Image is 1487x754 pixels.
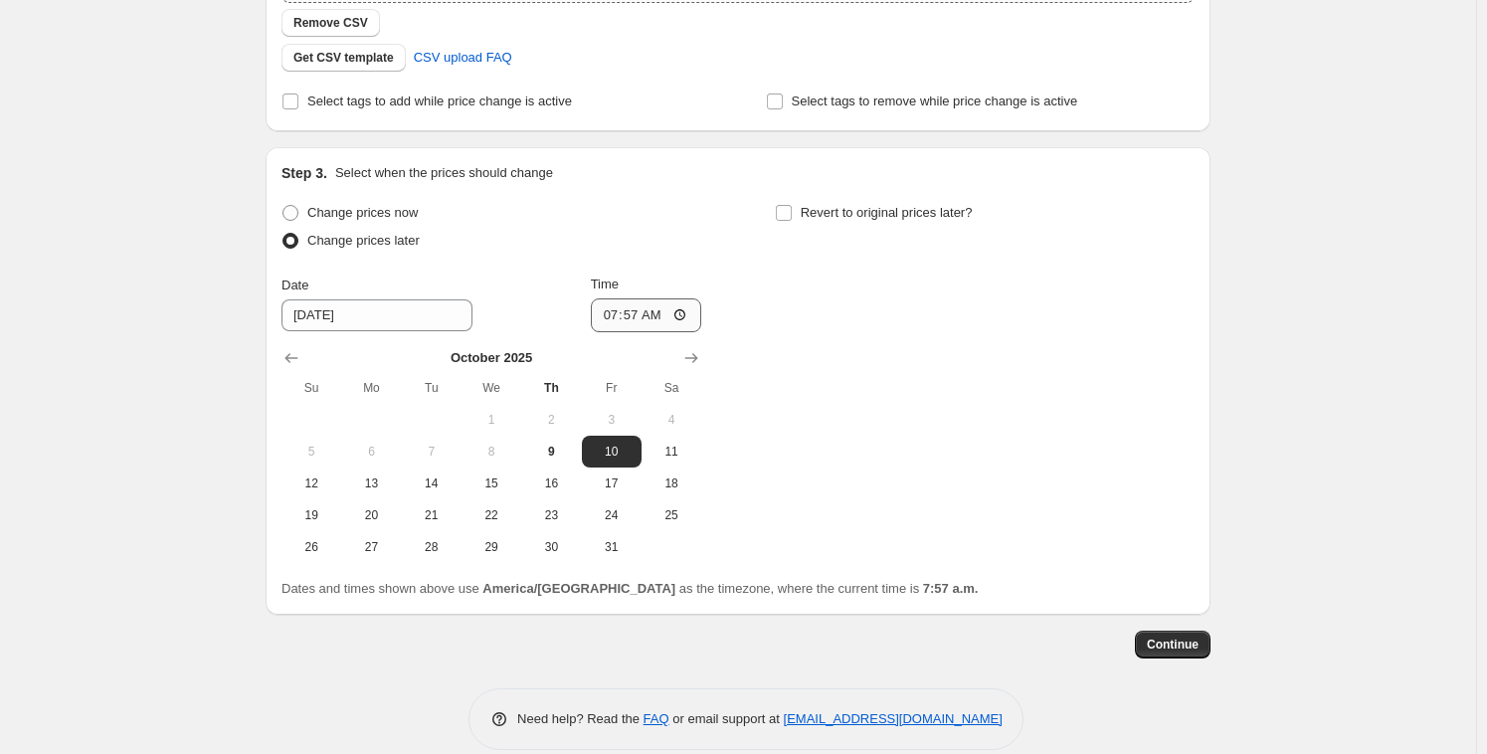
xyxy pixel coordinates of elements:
[644,711,669,726] a: FAQ
[590,507,634,523] span: 24
[590,380,634,396] span: Fr
[410,380,454,396] span: Tu
[281,468,341,499] button: Sunday October 12 2025
[293,50,394,66] span: Get CSV template
[590,539,634,555] span: 31
[521,404,581,436] button: Thursday October 2 2025
[669,711,784,726] span: or email support at
[529,380,573,396] span: Th
[462,372,521,404] th: Wednesday
[402,468,462,499] button: Tuesday October 14 2025
[307,94,572,108] span: Select tags to add while price change is active
[591,298,702,332] input: 12:00
[289,475,333,491] span: 12
[307,233,420,248] span: Change prices later
[642,499,701,531] button: Saturday October 25 2025
[410,444,454,460] span: 7
[293,15,368,31] span: Remove CSV
[462,404,521,436] button: Wednesday October 1 2025
[462,436,521,468] button: Wednesday October 8 2025
[281,44,406,72] button: Get CSV template
[341,468,401,499] button: Monday October 13 2025
[582,404,642,436] button: Friday October 3 2025
[281,436,341,468] button: Sunday October 5 2025
[410,475,454,491] span: 14
[281,372,341,404] th: Sunday
[402,42,524,74] a: CSV upload FAQ
[402,372,462,404] th: Tuesday
[642,372,701,404] th: Saturday
[529,412,573,428] span: 2
[784,711,1003,726] a: [EMAIL_ADDRESS][DOMAIN_NAME]
[349,507,393,523] span: 20
[289,507,333,523] span: 19
[462,531,521,563] button: Wednesday October 29 2025
[650,412,693,428] span: 4
[289,539,333,555] span: 26
[1135,631,1210,659] button: Continue
[923,581,979,596] b: 7:57 a.m.
[591,277,619,291] span: Time
[281,499,341,531] button: Sunday October 19 2025
[289,444,333,460] span: 5
[281,531,341,563] button: Sunday October 26 2025
[677,344,705,372] button: Show next month, November 2025
[462,468,521,499] button: Wednesday October 15 2025
[469,507,513,523] span: 22
[414,48,512,68] span: CSV upload FAQ
[1147,637,1199,653] span: Continue
[341,436,401,468] button: Monday October 6 2025
[281,581,978,596] span: Dates and times shown above use as the timezone, where the current time is
[281,9,380,37] button: Remove CSV
[521,499,581,531] button: Thursday October 23 2025
[590,412,634,428] span: 3
[521,436,581,468] button: Today Thursday October 9 2025
[529,539,573,555] span: 30
[529,507,573,523] span: 23
[582,531,642,563] button: Friday October 31 2025
[590,444,634,460] span: 10
[529,444,573,460] span: 9
[517,711,644,726] span: Need help? Read the
[521,468,581,499] button: Thursday October 16 2025
[642,468,701,499] button: Saturday October 18 2025
[410,539,454,555] span: 28
[281,278,308,292] span: Date
[582,372,642,404] th: Friday
[582,499,642,531] button: Friday October 24 2025
[349,475,393,491] span: 13
[341,499,401,531] button: Monday October 20 2025
[341,372,401,404] th: Monday
[590,475,634,491] span: 17
[469,539,513,555] span: 29
[642,404,701,436] button: Saturday October 4 2025
[469,380,513,396] span: We
[307,205,418,220] span: Change prices now
[521,531,581,563] button: Thursday October 30 2025
[335,163,553,183] p: Select when the prices should change
[349,539,393,555] span: 27
[521,372,581,404] th: Thursday
[469,412,513,428] span: 1
[469,475,513,491] span: 15
[650,475,693,491] span: 18
[289,380,333,396] span: Su
[349,380,393,396] span: Mo
[469,444,513,460] span: 8
[582,436,642,468] button: Friday October 10 2025
[349,444,393,460] span: 6
[650,444,693,460] span: 11
[801,205,973,220] span: Revert to original prices later?
[650,380,693,396] span: Sa
[529,475,573,491] span: 16
[792,94,1078,108] span: Select tags to remove while price change is active
[281,163,327,183] h2: Step 3.
[410,507,454,523] span: 21
[281,299,472,331] input: 10/9/2025
[462,499,521,531] button: Wednesday October 22 2025
[650,507,693,523] span: 25
[402,499,462,531] button: Tuesday October 21 2025
[341,531,401,563] button: Monday October 27 2025
[402,531,462,563] button: Tuesday October 28 2025
[582,468,642,499] button: Friday October 17 2025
